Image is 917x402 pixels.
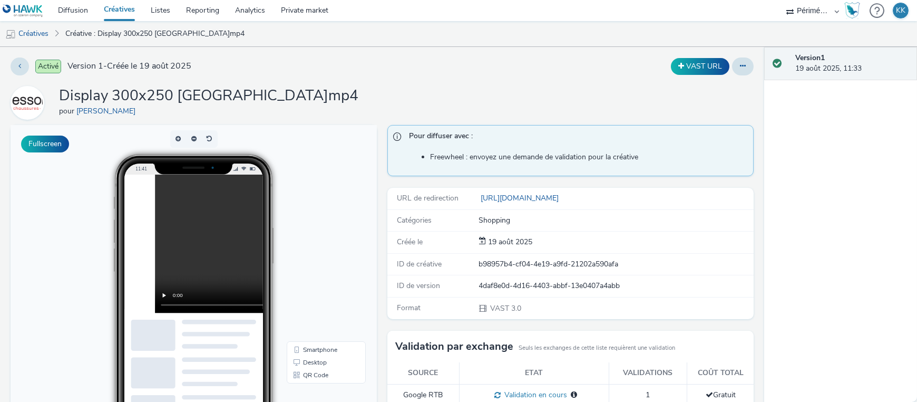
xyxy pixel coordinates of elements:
span: ID de créative [397,259,442,269]
div: KK [896,3,905,18]
img: undefined Logo [3,4,43,17]
span: 1 [646,390,650,400]
div: Dupliquer la créative en un VAST URL [668,58,732,75]
a: Créative : Display 300x250 [GEOGRAPHIC_DATA]mp4 [60,21,250,46]
span: QR Code [292,247,318,253]
li: Smartphone [278,218,353,231]
div: 4daf8e0d-4d16-4403-abbf-13e0407a4abb [479,281,753,291]
th: Validations [609,362,687,384]
th: Source [387,362,459,384]
span: Desktop [292,234,316,241]
span: Catégories [397,215,432,225]
span: Créée le [397,237,423,247]
img: Hawk Academy [844,2,860,19]
button: VAST URL [671,58,729,75]
span: Smartphone [292,222,327,228]
strong: Version 1 [795,53,825,63]
span: VAST 3.0 [490,303,522,313]
a: Besson [11,98,48,108]
span: URL de redirection [397,193,458,203]
span: Activé [35,60,61,73]
a: Hawk Academy [844,2,864,19]
span: Pour diffuser avec : [409,131,743,145]
small: Seuls les exchanges de cette liste requièrent une validation [519,344,675,352]
button: Fullscreen [21,136,69,152]
span: Format [397,303,421,313]
span: Version 1 - Créée le 19 août 2025 [67,60,191,72]
span: ID de version [397,281,440,291]
span: pour [59,106,76,116]
div: b98957b4-cf04-4e19-a9fd-21202a590afa [479,259,753,270]
div: Création 19 août 2025, 11:33 [486,237,533,247]
div: Shopping [479,215,753,226]
span: 11:41 [125,41,136,46]
span: 19 août 2025 [486,237,533,247]
span: Gratuit [706,390,736,400]
th: Coût total [687,362,754,384]
li: QR Code [278,244,353,256]
div: 19 août 2025, 11:33 [795,53,909,74]
th: Etat [459,362,609,384]
img: mobile [5,29,16,40]
a: [PERSON_NAME] [76,106,140,116]
h1: Display 300x250 [GEOGRAPHIC_DATA]mp4 [59,86,358,106]
li: Desktop [278,231,353,244]
h3: Validation par exchange [395,339,513,355]
img: Besson [12,88,43,118]
a: [URL][DOMAIN_NAME] [479,193,563,203]
span: Validation en cours [501,390,567,400]
li: Freewheel : envoyez une demande de validation pour la créative [430,152,748,162]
